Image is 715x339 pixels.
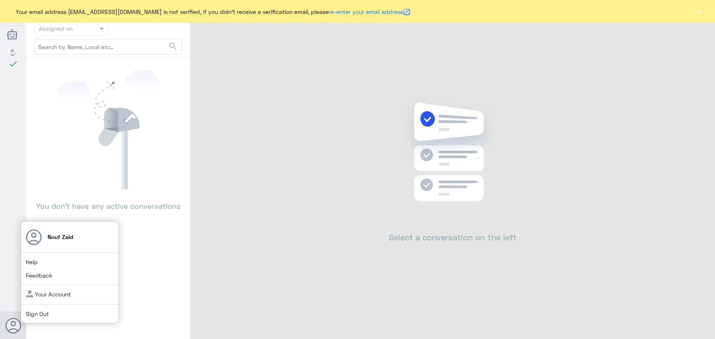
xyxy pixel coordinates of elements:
[35,39,182,54] input: Search by Name, Local etc…
[329,8,403,15] a: re-enter your email address
[695,7,703,16] button: ×
[389,232,517,242] h2: Select a conversation on the left
[5,318,21,333] button: Avatar
[34,189,182,212] p: You don’t have any active conversations
[26,310,49,317] a: Sign Out
[16,7,410,16] span: Your email address [EMAIL_ADDRESS][DOMAIN_NAME] is not verified, if you didn't receive a verifica...
[26,272,52,279] a: Feedback
[168,41,178,51] span: search
[168,40,178,53] button: search
[26,258,38,265] a: Help
[48,233,73,241] p: Nouf Zaid
[26,291,71,298] a: Your Account
[8,59,18,69] i: check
